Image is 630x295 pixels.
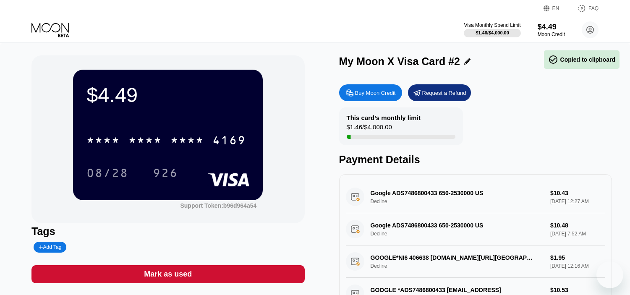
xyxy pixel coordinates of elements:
div: Mark as used [31,265,304,283]
div: 4169 [212,135,246,148]
div: My Moon X Visa Card #2 [339,55,460,68]
div: Request a Refund [422,89,466,97]
div: 08/28 [80,162,135,183]
div: Request a Refund [408,84,471,101]
div: Copied to clipboard [548,55,615,65]
div: $1.46 / $4,000.00 [347,123,392,135]
div: Mark as used [144,269,192,279]
span:  [548,55,558,65]
div: Visa Monthly Spend Limit [464,22,520,28]
div: EN [552,5,559,11]
div: FAQ [569,4,599,13]
div: Buy Moon Credit [355,89,396,97]
div: $1.46 / $4,000.00 [476,30,509,35]
div: $4.49 [538,23,565,31]
div: Support Token: b96d964a54 [180,202,256,209]
div: 08/28 [86,167,128,181]
div: Payment Details [339,154,612,166]
iframe: Button to launch messaging window [596,261,623,288]
div: $4.49Moon Credit [538,23,565,37]
div: Visa Monthly Spend Limit$1.46/$4,000.00 [464,22,520,37]
div: Moon Credit [538,31,565,37]
div: Support Token:b96d964a54 [180,202,256,209]
div: Buy Moon Credit [339,84,402,101]
div: Add Tag [34,242,66,253]
div: FAQ [588,5,599,11]
div: EN [544,4,569,13]
div: $4.49 [86,83,249,107]
div: 926 [153,167,178,181]
div: 926 [146,162,184,183]
div: This card’s monthly limit [347,114,421,121]
div: Add Tag [39,244,61,250]
div: Tags [31,225,304,238]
